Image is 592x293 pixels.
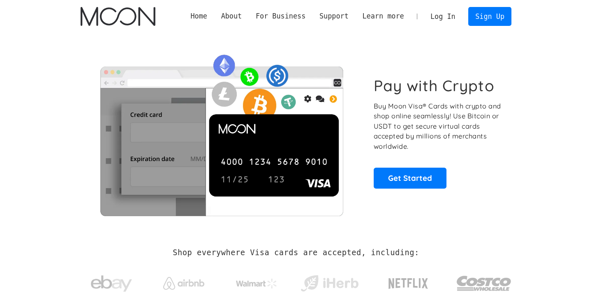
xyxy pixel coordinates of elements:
[362,11,404,21] div: Learn more
[374,101,502,152] p: Buy Moon Visa® Cards with crypto and shop online seamlessly! Use Bitcoin or USDT to get secure vi...
[221,11,242,21] div: About
[173,248,419,257] h2: Shop everywhere Visa cards are accepted, including:
[236,279,277,288] img: Walmart
[312,11,355,21] div: Support
[81,7,155,26] a: home
[81,49,362,216] img: Moon Cards let you spend your crypto anywhere Visa is accepted.
[256,11,305,21] div: For Business
[356,11,411,21] div: Learn more
[468,7,511,25] a: Sign Up
[81,7,155,26] img: Moon Logo
[374,76,495,95] h1: Pay with Crypto
[184,11,214,21] a: Home
[423,7,462,25] a: Log In
[319,11,349,21] div: Support
[249,11,312,21] div: For Business
[163,277,204,290] img: Airbnb
[374,168,446,188] a: Get Started
[226,270,287,293] a: Walmart
[214,11,249,21] div: About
